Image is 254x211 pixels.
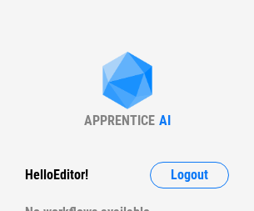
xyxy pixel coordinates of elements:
button: Logout [150,162,229,188]
span: Logout [171,168,208,182]
div: AI [159,113,171,128]
div: Hello Editor ! [25,162,88,188]
img: Apprentice AI [94,52,161,113]
div: APPRENTICE [84,113,155,128]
